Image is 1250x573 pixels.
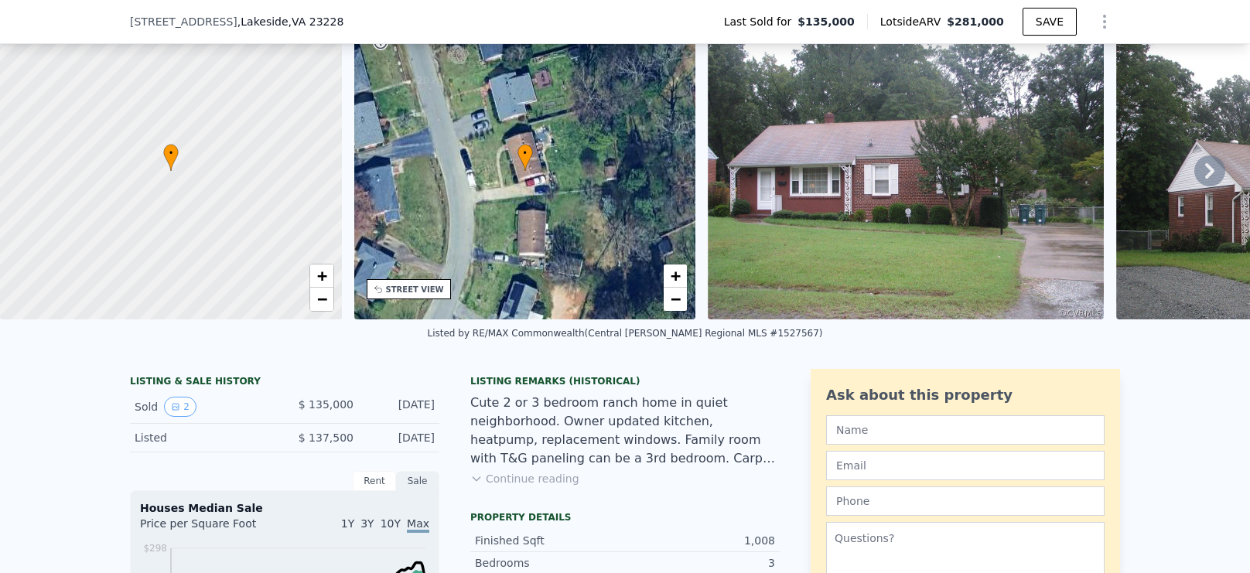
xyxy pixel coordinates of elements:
div: Finished Sqft [475,533,625,548]
div: • [517,144,533,171]
div: 3 [625,555,775,571]
span: • [163,146,179,160]
input: Email [826,451,1105,480]
button: SAVE [1023,8,1077,36]
div: Sold [135,397,272,417]
span: $135,000 [797,14,855,29]
span: − [671,289,681,309]
div: Sale [396,471,439,491]
a: Zoom in [310,264,333,288]
tspan: $298 [143,543,167,554]
span: , VA 23228 [289,15,344,28]
div: [DATE] [366,430,435,445]
span: 1Y [341,517,354,530]
button: View historical data [164,397,196,417]
span: [STREET_ADDRESS] [130,14,237,29]
div: STREET VIEW [386,284,444,295]
button: Show Options [1089,6,1120,37]
span: $ 135,000 [299,398,353,411]
div: Listed by RE/MAX Commonwealth (Central [PERSON_NAME] Regional MLS #1527567) [427,328,822,339]
a: Zoom out [664,288,687,311]
span: + [671,266,681,285]
span: 10Y [381,517,401,530]
span: , Lakeside [237,14,343,29]
input: Phone [826,486,1105,516]
div: Listed [135,430,272,445]
a: Zoom in [664,264,687,288]
div: Ask about this property [826,384,1105,406]
a: Zoom out [310,288,333,311]
div: 1,008 [625,533,775,548]
span: $ 137,500 [299,431,353,444]
div: Houses Median Sale [140,500,429,516]
span: $281,000 [947,15,1004,28]
div: • [163,144,179,171]
div: Price per Square Foot [140,516,285,541]
div: Bedrooms [475,555,625,571]
span: Lotside ARV [880,14,947,29]
span: Last Sold for [724,14,798,29]
button: Continue reading [470,471,579,486]
span: • [517,146,533,160]
input: Name [826,415,1105,445]
div: Property details [470,511,780,524]
div: Rent [353,471,396,491]
div: Cute 2 or 3 bedroom ranch home in quiet neighborhood. Owner updated kitchen, heatpump, replacemen... [470,394,780,468]
span: + [316,266,326,285]
span: 3Y [360,517,374,530]
div: LISTING & SALE HISTORY [130,375,439,391]
span: Max [407,517,429,533]
div: Listing Remarks (Historical) [470,375,780,387]
img: Sale: 117041058 Parcel: 99168132 [708,22,1104,319]
span: − [316,289,326,309]
div: [DATE] [366,397,435,417]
